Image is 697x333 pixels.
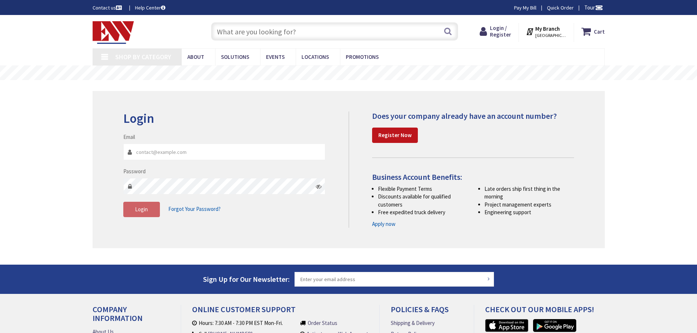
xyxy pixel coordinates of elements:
[378,185,468,193] li: Flexible Payment Terms
[93,305,170,328] h4: Company Information
[301,53,329,60] span: Locations
[168,202,221,216] a: Forgot Your Password?
[123,144,326,160] input: Email
[372,111,574,120] h4: Does your company already have an account number?
[203,275,290,284] span: Sign Up for Our Newsletter:
[168,205,221,212] span: Forgot Your Password?
[378,208,468,216] li: Free expedited truck delivery
[584,4,603,11] span: Tour
[266,53,285,60] span: Events
[135,206,148,213] span: Login
[594,25,605,38] strong: Cart
[221,53,249,60] span: Solutions
[484,201,574,208] li: Project management experts
[391,319,435,327] a: Shipping & Delivery
[346,53,379,60] span: Promotions
[211,22,458,41] input: What are you looking for?
[526,25,566,38] div: My Branch [GEOGRAPHIC_DATA], [GEOGRAPHIC_DATA]
[93,21,134,44] img: Electrical Wholesalers, Inc.
[123,133,135,141] label: Email
[480,25,511,38] a: Login / Register
[372,173,574,181] h4: Business Account Benefits:
[123,111,326,126] h2: Login
[115,53,171,61] span: Shop By Category
[378,193,468,208] li: Discounts available for qualified customers
[372,128,418,143] a: Register Now
[485,305,610,319] h4: Check out Our Mobile Apps!
[308,319,337,327] a: Order Status
[316,183,322,189] i: Click here to show/hide password
[514,4,536,11] a: Pay My Bill
[581,25,605,38] a: Cart
[282,69,416,77] rs-layer: Free Same Day Pickup at 19 Locations
[484,185,574,201] li: Late orders ship first thing in the morning
[391,305,462,319] h4: Policies & FAQs
[93,4,123,11] a: Contact us
[535,25,560,32] strong: My Branch
[484,208,574,216] li: Engineering support
[192,319,293,327] li: Hours: 7:30 AM - 7:30 PM EST Mon-Fri.
[372,220,396,228] a: Apply now
[547,4,574,11] a: Quick Order
[123,202,160,217] button: Login
[123,167,146,175] label: Password
[135,4,165,11] a: Help Center
[378,132,412,139] strong: Register Now
[192,305,368,319] h4: Online Customer Support
[187,53,204,60] span: About
[535,33,566,38] span: [GEOGRAPHIC_DATA], [GEOGRAPHIC_DATA]
[295,272,494,287] input: Enter your email address
[490,24,511,38] span: Login / Register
